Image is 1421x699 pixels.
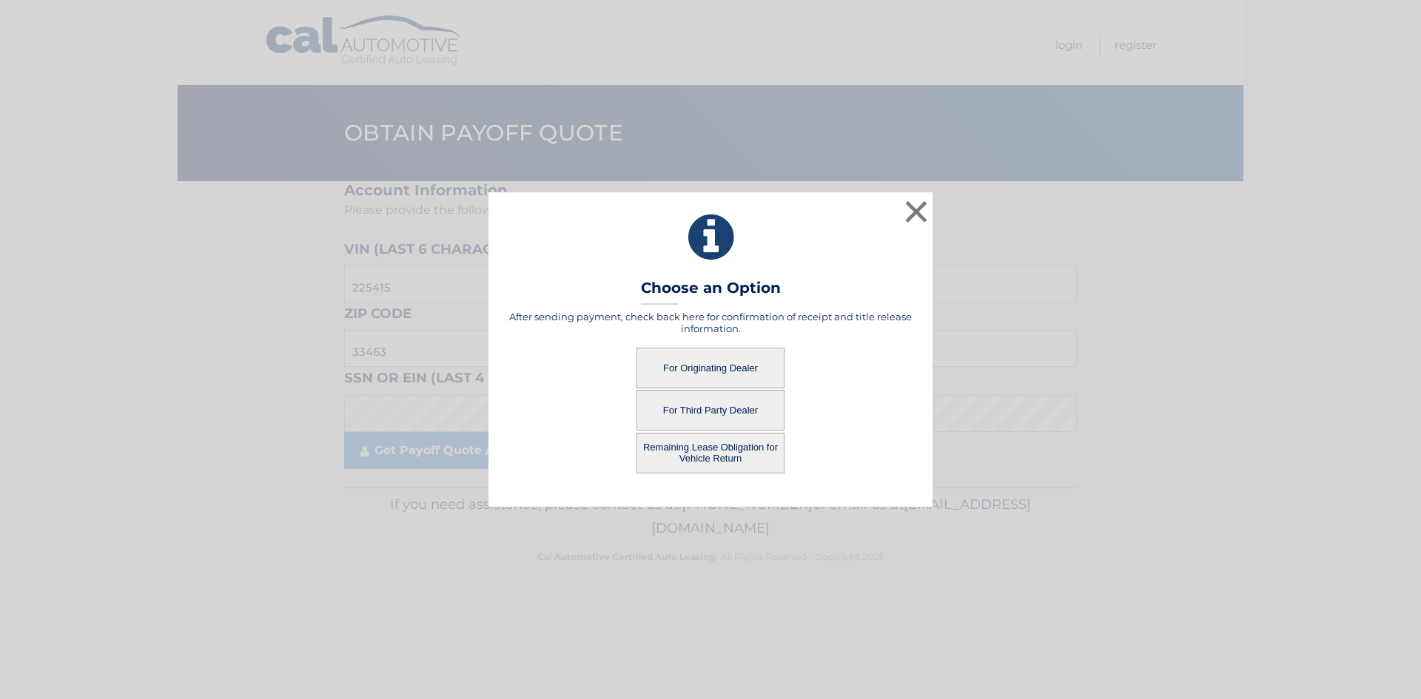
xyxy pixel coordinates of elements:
[641,279,781,305] h3: Choose an Option
[636,348,785,388] button: For Originating Dealer
[636,433,785,473] button: Remaining Lease Obligation for Vehicle Return
[636,390,785,430] button: For Third Party Dealer
[901,197,931,226] button: ×
[507,311,914,334] h5: After sending payment, check back here for confirmation of receipt and title release information.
